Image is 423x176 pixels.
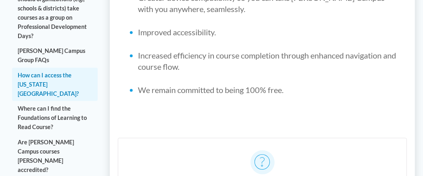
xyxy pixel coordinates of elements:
li: Increased efficiency in course completion through enhanced navigation and course flow. [138,50,399,72]
a: Where can I find the Foundations of Learning to Read Course? [12,101,98,135]
li: We remain committed to being 100% free. [138,84,399,95]
li: Improved accessibility. [138,26,399,38]
a: [PERSON_NAME] Campus Group FAQs [12,43,98,67]
a: How can I access the [US_STATE][GEOGRAPHIC_DATA]? [12,68,98,101]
